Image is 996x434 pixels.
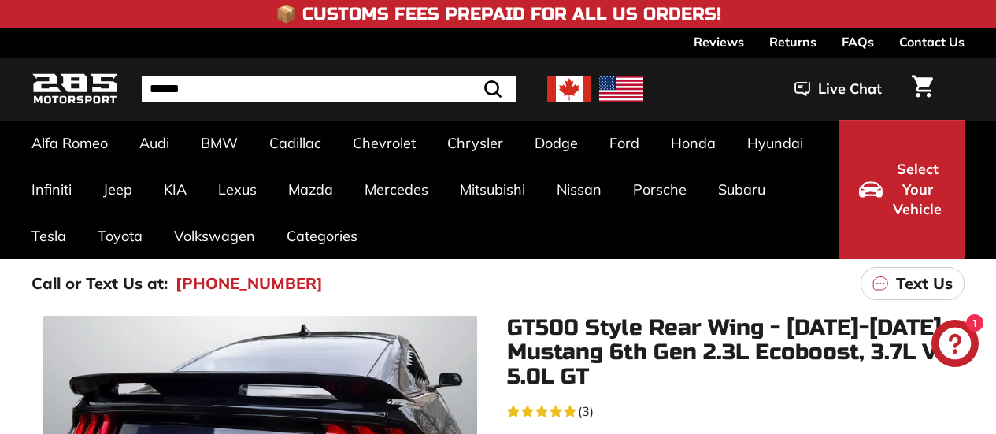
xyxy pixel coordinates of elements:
a: FAQs [842,28,874,55]
a: Chrysler [431,120,519,166]
a: 5.0 rating (3 votes) [507,400,965,421]
a: Infiniti [16,166,87,213]
a: Dodge [519,120,594,166]
a: BMW [185,120,254,166]
a: Tesla [16,213,82,259]
inbox-online-store-chat: Shopify online store chat [927,320,983,371]
a: Mazda [272,166,349,213]
span: Live Chat [818,79,882,99]
a: Ford [594,120,655,166]
a: Nissan [541,166,617,213]
p: Call or Text Us at: [31,272,168,295]
a: Chevrolet [337,120,431,166]
a: Volkswagen [158,213,271,259]
a: Subaru [702,166,781,213]
input: Search [142,76,516,102]
a: [PHONE_NUMBER] [176,272,323,295]
a: Audi [124,120,185,166]
h1: GT500 Style Rear Wing - [DATE]-[DATE] Mustang 6th Gen 2.3L Ecoboost, 3.7L V6, 5.0L GT [507,316,965,388]
a: Honda [655,120,731,166]
a: Mitsubishi [444,166,541,213]
a: Hyundai [731,120,819,166]
a: Reviews [694,28,744,55]
h4: 📦 Customs Fees Prepaid for All US Orders! [276,5,721,24]
a: Porsche [617,166,702,213]
a: Jeep [87,166,148,213]
a: Alfa Romeo [16,120,124,166]
a: Toyota [82,213,158,259]
a: Cadillac [254,120,337,166]
a: Categories [271,213,373,259]
span: Select Your Vehicle [890,159,944,220]
a: KIA [148,166,202,213]
img: Logo_285_Motorsport_areodynamics_components [31,71,118,108]
a: Mercedes [349,166,444,213]
a: Cart [902,62,942,116]
a: Text Us [861,267,965,300]
p: Text Us [896,272,953,295]
button: Select Your Vehicle [839,120,965,259]
span: (3) [578,402,594,421]
a: Returns [769,28,816,55]
a: Contact Us [899,28,965,55]
button: Live Chat [774,69,902,109]
a: Lexus [202,166,272,213]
